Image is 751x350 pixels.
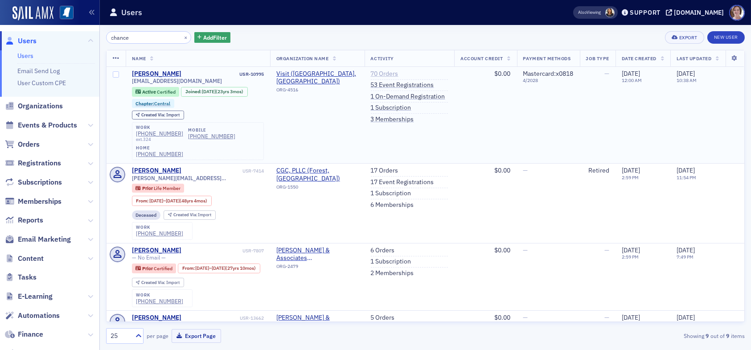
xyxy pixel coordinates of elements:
span: Created Via : [141,280,166,285]
div: USR-10995 [183,71,264,77]
time: 2:59 PM [622,254,639,260]
div: – (27yrs 10mos) [195,265,256,271]
span: M.M. Winkler & Associates (Tupelo, MS) [276,247,358,262]
span: Joined : [185,89,202,95]
span: [DATE] [195,265,209,271]
div: Deceased [132,210,161,220]
span: Mastercard : x0818 [523,70,574,78]
a: Subscriptions [5,177,62,187]
span: Certified [157,89,176,95]
a: [PHONE_NUMBER] [136,230,183,237]
span: Content [18,254,44,264]
a: Registrations [5,158,61,168]
div: From: 1976-11-01 00:00:00 [132,196,212,206]
span: From : [182,265,196,271]
span: Finance [18,329,43,339]
span: Fortenberry & Ballard, PC (Brandon, MS) [276,314,358,329]
span: [DATE] [166,198,180,204]
div: Export [679,35,698,40]
span: Visit (Jackson, MS) [276,70,358,86]
div: [PHONE_NUMBER] [136,130,183,137]
img: SailAMX [12,6,53,21]
span: Life Member [154,185,181,191]
div: ext. 324 [136,137,183,142]
a: 5 Orders [371,314,395,322]
a: 70 Orders [371,70,398,78]
span: [DATE] [677,166,695,174]
span: Created Via : [173,212,198,218]
div: Prior: Prior: Certified [132,264,176,273]
input: Search… [106,31,191,44]
div: – (48yrs 4mos) [149,198,207,204]
span: [DATE] [149,198,163,204]
a: Content [5,254,44,264]
a: Email Send Log [17,67,60,75]
a: New User [707,31,745,44]
div: Active: Active: Certified [132,87,180,97]
div: USR-7807 [183,248,264,254]
span: [DATE] [212,265,226,271]
span: From : [136,198,149,204]
div: [PHONE_NUMBER] [136,151,183,157]
a: 53 Event Registrations [371,81,434,89]
span: [DATE] [622,70,640,78]
a: [PHONE_NUMBER] [136,298,183,305]
span: [DATE] [202,88,216,95]
div: 25 [111,331,130,341]
div: Created Via: Import [164,210,216,220]
div: Created Via: Import [132,278,184,287]
span: Profile [729,5,745,21]
a: Organizations [5,101,63,111]
a: CGC, PLLC (Forest, [GEOGRAPHIC_DATA]) [276,167,358,182]
span: Prior [142,185,154,191]
span: Chapter : [135,100,154,107]
label: per page [147,332,168,340]
strong: 9 [704,332,710,340]
span: Memberships [18,197,62,206]
a: 1 Subscription [371,258,411,266]
span: Job Type [586,55,609,62]
img: SailAMX [60,6,74,20]
a: Chapter:Central [135,101,170,107]
time: 12:00 AM [622,77,642,83]
a: [PERSON_NAME] [132,314,181,322]
h1: Users [121,7,142,18]
span: — [523,166,528,174]
span: Date Created [622,55,657,62]
span: Account Credit [460,55,503,62]
button: Export [665,31,704,44]
div: [PHONE_NUMBER] [188,133,235,140]
a: 6 Memberships [371,201,414,209]
a: 3 Memberships [371,115,414,124]
span: CGC, PLLC (Forest, MS) [276,167,358,182]
a: Active Certified [135,89,175,95]
span: [DATE] [622,313,640,321]
a: 2 Memberships [371,269,414,277]
strong: 9 [725,332,731,340]
span: Noma Burge [605,8,615,17]
div: [PERSON_NAME] [132,247,181,255]
span: — [523,313,528,321]
a: View Homepage [53,6,74,21]
a: [PERSON_NAME] [132,70,181,78]
span: Active [142,89,157,95]
a: 1 On-Demand Registration [371,93,445,101]
time: 2:59 PM [622,174,639,181]
span: Tasks [18,272,37,282]
div: Chapter: [132,99,175,108]
span: Last Updated [677,55,711,62]
span: — [604,70,609,78]
span: Add Filter [203,33,227,41]
a: 17 Event Registrations [371,178,434,186]
div: ORG-1550 [276,184,358,193]
time: 7:49 PM [677,254,694,260]
span: Activity [371,55,394,62]
a: [PERSON_NAME] & Associates ([GEOGRAPHIC_DATA], [GEOGRAPHIC_DATA]) [276,247,358,262]
span: Orders [18,140,40,149]
div: USR-7414 [183,168,264,174]
a: Tasks [5,272,37,282]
